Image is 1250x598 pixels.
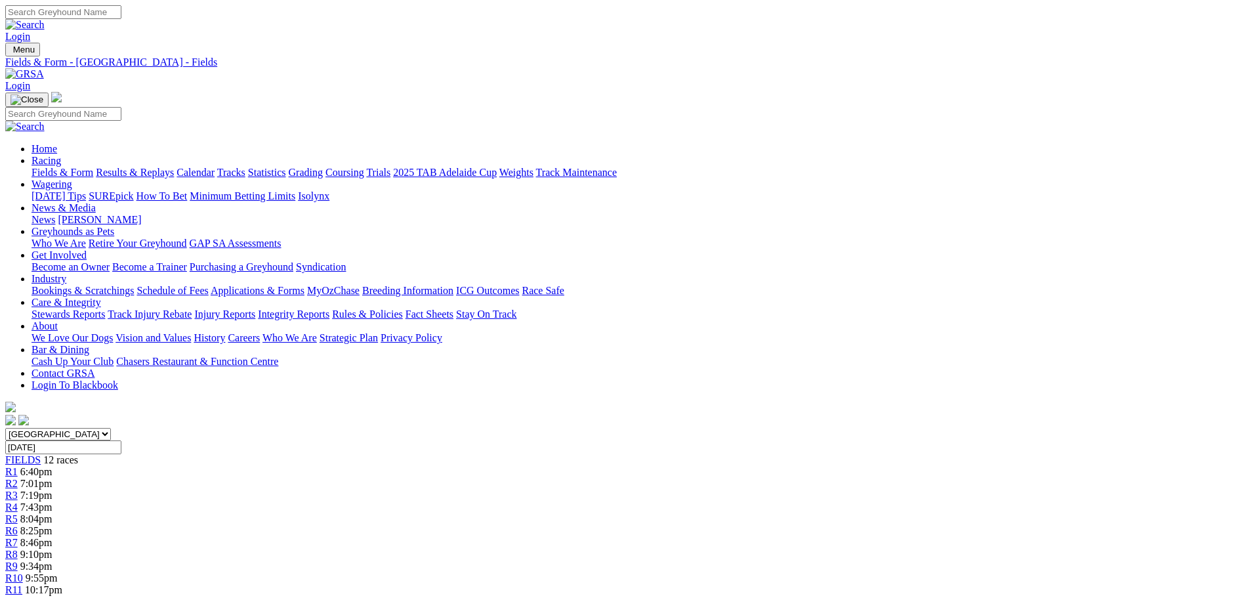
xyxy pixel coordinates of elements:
a: Contact GRSA [31,368,94,379]
span: 7:19pm [20,490,52,501]
a: Fact Sheets [406,309,453,320]
div: News & Media [31,214,1245,226]
a: News & Media [31,202,96,213]
a: Vision and Values [115,332,191,343]
button: Toggle navigation [5,43,40,56]
a: Track Maintenance [536,167,617,178]
a: How To Bet [136,190,188,202]
a: [PERSON_NAME] [58,214,141,225]
img: Search [5,19,45,31]
img: Close [10,95,43,105]
a: 2025 TAB Adelaide Cup [393,167,497,178]
span: 9:10pm [20,549,52,560]
div: Bar & Dining [31,356,1245,368]
a: R8 [5,549,18,560]
a: R1 [5,466,18,477]
a: Coursing [325,167,364,178]
a: Results & Replays [96,167,174,178]
a: News [31,214,55,225]
a: We Love Our Dogs [31,332,113,343]
a: Grading [289,167,323,178]
img: GRSA [5,68,44,80]
button: Toggle navigation [5,93,49,107]
input: Search [5,5,121,19]
a: R7 [5,537,18,548]
a: Purchasing a Greyhound [190,261,293,272]
span: FIELDS [5,454,41,465]
a: Become a Trainer [112,261,187,272]
a: Isolynx [298,190,329,202]
a: R2 [5,478,18,489]
a: SUREpick [89,190,133,202]
a: R5 [5,513,18,524]
a: Industry [31,273,66,284]
a: About [31,320,58,331]
input: Search [5,107,121,121]
a: Care & Integrity [31,297,101,308]
span: 9:34pm [20,561,52,572]
span: 7:43pm [20,502,52,513]
a: Chasers Restaurant & Function Centre [116,356,278,367]
span: 8:04pm [20,513,52,524]
a: Rules & Policies [332,309,403,320]
a: GAP SA Assessments [190,238,281,249]
img: logo-grsa-white.png [51,92,62,102]
a: Calendar [177,167,215,178]
a: Login [5,31,30,42]
a: [DATE] Tips [31,190,86,202]
a: Retire Your Greyhound [89,238,187,249]
span: 6:40pm [20,466,52,477]
input: Select date [5,440,121,454]
a: R3 [5,490,18,501]
a: R4 [5,502,18,513]
span: R11 [5,584,22,595]
a: Statistics [248,167,286,178]
img: logo-grsa-white.png [5,402,16,412]
span: R9 [5,561,18,572]
a: Stewards Reports [31,309,105,320]
a: Minimum Betting Limits [190,190,295,202]
span: 8:46pm [20,537,52,548]
a: Race Safe [522,285,564,296]
div: Racing [31,167,1245,179]
a: R6 [5,525,18,536]
div: Industry [31,285,1245,297]
a: Integrity Reports [258,309,329,320]
a: Login To Blackbook [31,379,118,391]
a: Weights [499,167,533,178]
a: Login [5,80,30,91]
a: Bookings & Scratchings [31,285,134,296]
a: Who We Are [262,332,317,343]
a: Fields & Form - [GEOGRAPHIC_DATA] - Fields [5,56,1245,68]
span: Menu [13,45,35,54]
a: Greyhounds as Pets [31,226,114,237]
img: Search [5,121,45,133]
a: R10 [5,572,23,584]
a: Fields & Form [31,167,93,178]
a: Privacy Policy [381,332,442,343]
a: Get Involved [31,249,87,261]
div: Wagering [31,190,1245,202]
a: Syndication [296,261,346,272]
a: Injury Reports [194,309,255,320]
span: 7:01pm [20,478,52,489]
a: Track Injury Rebate [108,309,192,320]
span: 10:17pm [25,584,62,595]
a: Schedule of Fees [136,285,208,296]
a: Stay On Track [456,309,516,320]
a: Trials [366,167,390,178]
a: History [194,332,225,343]
img: facebook.svg [5,415,16,425]
div: Greyhounds as Pets [31,238,1245,249]
div: Get Involved [31,261,1245,273]
a: Breeding Information [362,285,453,296]
a: Racing [31,155,61,166]
a: Cash Up Your Club [31,356,114,367]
